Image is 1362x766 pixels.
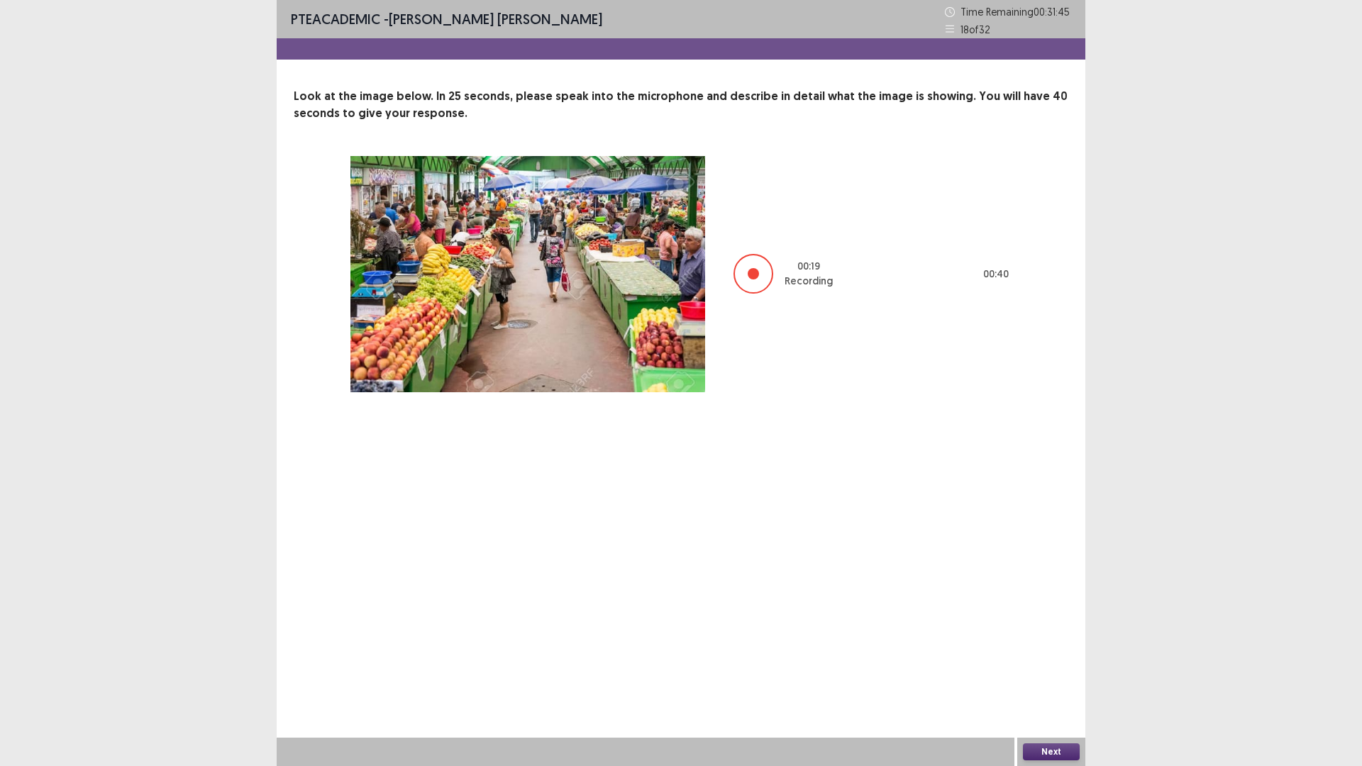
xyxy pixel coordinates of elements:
[785,274,833,289] p: Recording
[1023,743,1080,760] button: Next
[960,4,1071,19] p: Time Remaining 00 : 31 : 45
[350,156,705,392] img: image-description
[960,22,990,37] p: 18 of 32
[983,267,1009,282] p: 00 : 40
[291,9,602,30] p: - [PERSON_NAME] [PERSON_NAME]
[294,88,1068,122] p: Look at the image below. In 25 seconds, please speak into the microphone and describe in detail w...
[291,10,380,28] span: PTE academic
[797,259,820,274] p: 00 : 19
